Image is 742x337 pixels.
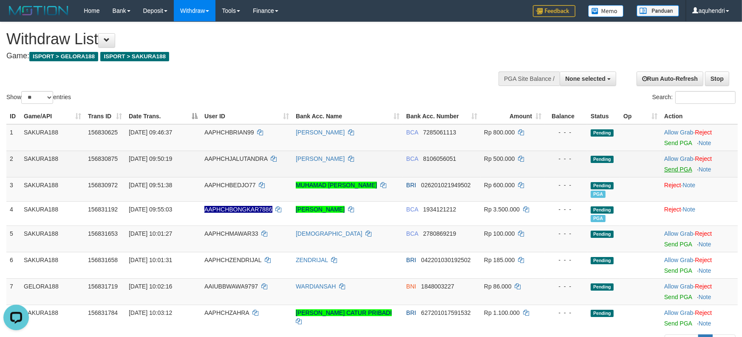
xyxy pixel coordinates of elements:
a: MUHAMAD [PERSON_NAME] [296,182,377,188]
a: Note [683,182,696,188]
span: BNI [406,283,416,290]
span: · [664,257,695,263]
span: AAPHCHBEDJO77 [204,182,256,188]
span: Copy 2780869219 to clipboard [423,230,456,237]
a: ZENDRIJAL [296,257,328,263]
span: [DATE] 10:03:12 [129,309,172,316]
td: GELORA188 [20,278,85,305]
td: · [661,124,738,151]
span: Copy 7285061113 to clipboard [423,129,456,136]
span: 156830625 [88,129,118,136]
th: Date Trans.: activate to sort column descending [125,109,201,124]
th: Action [661,109,738,124]
span: Rp 500.000 [484,155,515,162]
a: Reject [695,283,712,290]
span: [DATE] 09:50:19 [129,155,172,162]
td: SAKURA188 [20,151,85,177]
a: [DEMOGRAPHIC_DATA] [296,230,363,237]
span: BRI [406,257,416,263]
span: 156831192 [88,206,118,213]
span: PGA [591,215,606,222]
td: 7 [6,278,20,305]
div: PGA Site Balance / [498,71,560,86]
span: Copy 1934121212 to clipboard [423,206,456,213]
td: 6 [6,252,20,278]
img: panduan.png [637,5,679,17]
span: 156830972 [88,182,118,188]
span: Copy 042201030192502 to clipboard [421,257,471,263]
a: Note [699,267,711,274]
span: · [664,230,695,237]
span: Copy 026201021949502 to clipboard [421,182,471,188]
th: ID [6,109,20,124]
span: PGA [591,191,606,198]
span: [DATE] 09:55:03 [129,206,172,213]
td: 3 [6,177,20,201]
select: Showentries [21,91,53,104]
span: AAPHCHJALUTANDRA [204,155,267,162]
span: Rp 86.000 [484,283,512,290]
td: SAKURA188 [20,177,85,201]
a: Reject [695,230,712,237]
span: Rp 100.000 [484,230,515,237]
th: Op: activate to sort column ascending [620,109,661,124]
td: · [661,177,738,201]
a: Allow Grab [664,309,693,316]
td: · [661,278,738,305]
span: [DATE] 09:46:37 [129,129,172,136]
a: Send PGA [664,294,692,300]
td: · [661,226,738,252]
span: Pending [591,231,614,238]
td: · [661,252,738,278]
a: Reject [695,129,712,136]
span: Pending [591,129,614,137]
span: Rp 800.000 [484,129,515,136]
td: 1 [6,124,20,151]
a: Allow Grab [664,155,693,162]
a: Send PGA [664,320,692,327]
a: Send PGA [664,166,692,173]
span: Nama rekening ada tanda titik/strip, harap diedit [204,206,272,213]
div: - - - [548,256,584,264]
span: · [664,155,695,162]
div: - - - [548,154,584,163]
td: SAKURA188 [20,226,85,252]
span: AAPHCHZENDRIJAL [204,257,261,263]
span: BCA [406,129,418,136]
span: AAPHCHMAWAR33 [204,230,258,237]
span: [DATE] 10:02:16 [129,283,172,290]
th: Status [587,109,620,124]
span: Copy 1848003227 to clipboard [421,283,454,290]
a: Send PGA [664,140,692,146]
h1: Withdraw List [6,31,486,48]
a: [PERSON_NAME] CATUR PRIBADI [296,309,392,316]
span: [DATE] 10:01:31 [129,257,172,263]
th: Bank Acc. Name: activate to sort column ascending [292,109,403,124]
img: Feedback.jpg [533,5,575,17]
td: · [661,151,738,177]
span: AAPHCHZAHRA [204,309,249,316]
a: Allow Grab [664,129,693,136]
span: 156831658 [88,257,118,263]
td: 2 [6,151,20,177]
a: Allow Grab [664,283,693,290]
span: Pending [591,206,614,214]
th: Balance [545,109,587,124]
td: SAKURA188 [20,201,85,226]
a: Note [699,320,711,327]
span: [DATE] 09:51:38 [129,182,172,188]
td: · [661,305,738,331]
span: BCA [406,230,418,237]
span: 156830875 [88,155,118,162]
a: [PERSON_NAME] [296,155,345,162]
span: Rp 1.100.000 [484,309,520,316]
div: - - - [548,308,584,317]
a: Note [699,140,711,146]
div: - - - [548,229,584,238]
th: Game/API: activate to sort column ascending [20,109,85,124]
span: Rp 600.000 [484,182,515,188]
td: SAKURA188 [20,124,85,151]
span: BCA [406,155,418,162]
label: Search: [652,91,736,104]
span: Copy 8106056051 to clipboard [423,155,456,162]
